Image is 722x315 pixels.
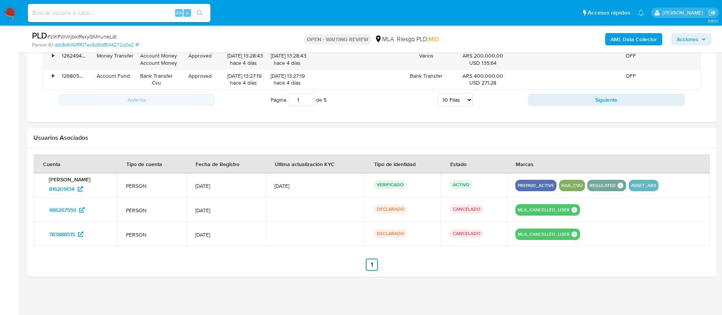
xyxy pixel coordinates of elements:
[32,42,53,48] b: Person ID
[708,9,716,17] a: Salir
[28,8,210,18] input: Buscar usuario o caso...
[429,35,439,43] span: MID
[610,33,657,45] b: AML Data Collector
[375,35,394,43] div: MLA
[671,33,711,45] button: Acciones
[54,42,139,48] a: ddc8d645ff1f07ec9d5bf8144272d2e2
[304,34,371,45] p: OPEN - WAITING REVIEW
[588,9,630,17] span: Accesos rápidos
[677,33,698,45] span: Acciones
[176,9,182,16] span: Alt
[32,29,47,42] b: PLD
[397,35,439,43] span: Riesgo PLD:
[186,9,188,16] span: s
[33,134,710,142] h2: Usuarios Asociados
[638,10,644,16] a: Notificaciones
[192,8,207,18] button: search-icon
[47,33,116,40] span: # z1KPWvXjbkIRsxyGMnuneLdI
[605,33,662,45] button: AML Data Collector
[663,9,706,16] p: maria.acosta@mercadolibre.com
[708,18,718,24] span: 3.160.1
